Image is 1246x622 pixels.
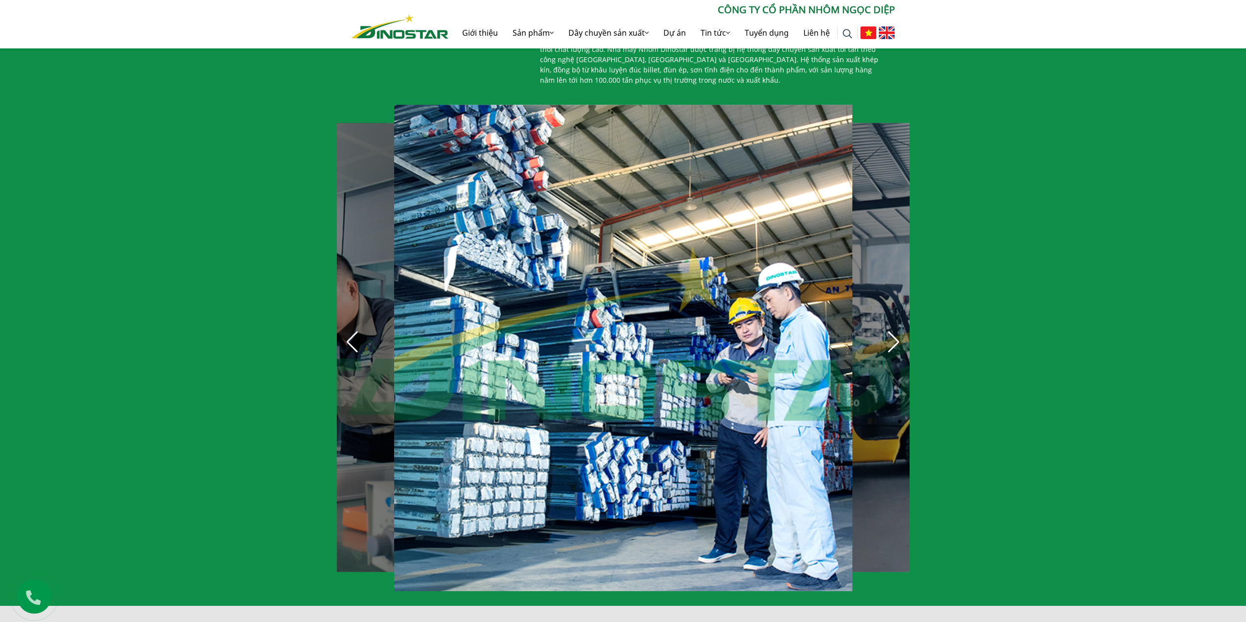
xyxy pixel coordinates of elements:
[879,26,895,39] img: English
[352,14,448,39] img: Nhôm Dinostar
[656,17,693,48] a: Dự án
[394,105,852,592] div: 20 / 30
[796,17,837,48] a: Liên hệ
[540,23,888,85] p: Công ty Cổ phần Nhôm Ngọc Diệp là một trong những công ty nhôm lớn nhất [GEOGRAPHIC_DATA], sở hữu...
[448,2,895,17] p: CÔNG TY CỔ PHẦN NHÔM NGỌC DIỆP
[843,29,852,39] img: search
[860,26,876,39] img: Tiếng Việt
[883,331,905,353] div: Next slide
[352,12,448,38] a: Nhôm Dinostar
[561,17,656,48] a: Dây chuyền sản xuất
[505,17,561,48] a: Sản phẩm
[737,17,796,48] a: Tuyển dụng
[693,17,737,48] a: Tin tức
[455,17,505,48] a: Giới thiệu
[342,331,363,353] div: Previous slide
